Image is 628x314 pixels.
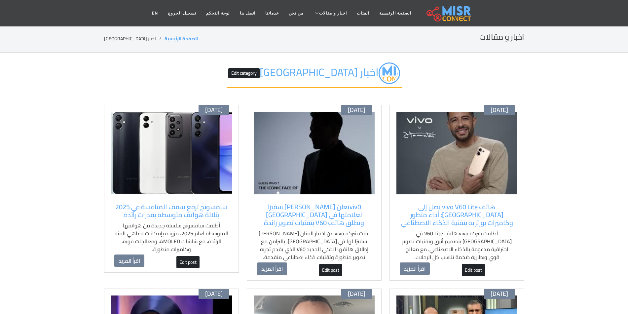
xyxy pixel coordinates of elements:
[163,7,201,20] a: تسجيل الخروج
[254,112,375,194] img: محمد حماقي في إعلان vivo V60 – تعاون يجمع الفن والتكنولوجيا
[319,10,347,16] span: اخبار و مقالات
[205,106,223,114] span: [DATE]
[257,262,287,275] a: اقرأ المزيد
[114,221,229,253] p: أطلقت سامسونج سلسلة جديدة من هواتفها المتوسطة لعام 2025، مزودة بإمكانات تضاهي الفئة الرائدة، مع ش...
[235,7,260,20] a: اتصل بنا
[257,203,371,227] a: viv0تعلن [PERSON_NAME] سفيرًا لعلامتها في [GEOGRAPHIC_DATA] وتطلق هاتف V60 بتقنيات تصوير رائدة
[176,256,200,268] a: Edit post
[374,7,416,20] a: الصفحة الرئيسية
[104,35,165,42] li: اخبار [GEOGRAPHIC_DATA]
[379,62,400,84] img: Jffy6wOTz3TJaCfdu8D1.png
[426,5,471,21] img: main.misr_connect
[319,264,342,276] a: Edit post
[491,106,508,114] span: [DATE]
[400,262,430,275] a: اقرأ المزيد
[348,290,365,297] span: [DATE]
[352,7,374,20] a: الفئات
[201,7,235,20] a: لوحة التحكم
[205,290,223,297] span: [DATE]
[227,62,402,88] h2: اخبار [GEOGRAPHIC_DATA]
[308,7,352,20] a: اخبار و مقالات
[228,68,260,78] button: Edit category
[400,203,514,227] a: هاتف vivo V60 Lite يصل إلى [GEOGRAPHIC_DATA]: أداء متطور وكاميرات بورتريه بتقنية الذكاء الاصطناعي
[491,290,508,297] span: [DATE]
[260,7,284,20] a: خدماتنا
[284,7,308,20] a: من نحن
[114,203,229,219] a: سامسونج ترفع سقف المنافسة في 2025 بثلاثة هواتف متوسطة بقدرات رائدة
[462,264,485,276] a: Edit post
[396,112,517,194] img: هاتف vivo V60 Lite الجديد باللون الأزرق – تصميم عصري وكاميرات بورتريه متطورة
[348,106,365,114] span: [DATE]
[165,34,198,43] a: الصفحة الرئيسية
[114,255,144,267] a: اقرأ المزيد
[257,229,371,261] p: علنت شركة vivo عن اختيار الفنان [PERSON_NAME] سفيرًا لها في [GEOGRAPHIC_DATA]، بالتزامن مع إطلاق ...
[400,229,514,261] p: أطلقت شركة vivo هاتف V60 Lite في [GEOGRAPHIC_DATA] بتصميم أنيق وتقنيات تصوير احترافية مدعومة بالذ...
[111,112,232,194] img: هاتف Galaxy A55 الجديد من سامسونج بتصميم أنيق ومواصفات فائقة
[147,7,163,20] a: EN
[479,32,524,42] h2: اخبار و مقالات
